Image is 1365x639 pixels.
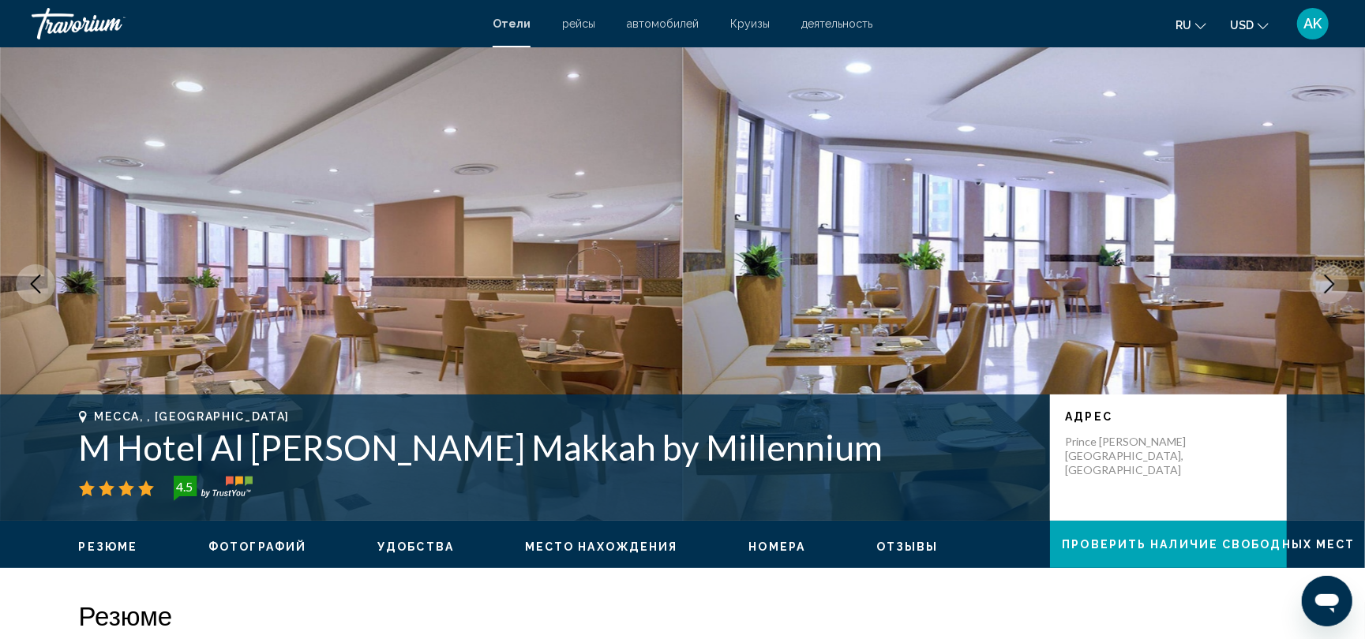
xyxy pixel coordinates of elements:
a: Travorium [32,8,477,39]
a: Отели [493,17,531,30]
button: Резюме [79,540,138,554]
button: Место нахождения [525,540,678,554]
div: 4.5 [169,477,201,496]
h2: Резюме [79,600,1287,631]
span: Mecca, , [GEOGRAPHIC_DATA] [95,410,291,423]
button: User Menu [1292,7,1333,40]
span: Отзывы [876,540,939,553]
a: рейсы [562,17,595,30]
p: Prince [PERSON_NAME][GEOGRAPHIC_DATA], [GEOGRAPHIC_DATA] [1066,435,1192,477]
button: Номера [749,540,806,554]
button: Previous image [16,264,55,304]
span: USD [1230,19,1254,32]
a: деятельность [801,17,872,30]
span: Резюме [79,540,138,553]
h1: M Hotel Al [PERSON_NAME] Makkah by Millennium [79,427,1034,468]
button: Отзывы [876,540,939,554]
button: Проверить наличие свободных мест [1050,521,1287,568]
span: ru [1176,19,1191,32]
span: Номера [749,540,806,553]
button: Удобства [377,540,454,554]
a: Круизы [730,17,770,30]
span: AK [1304,16,1322,32]
img: trustyou-badge-hor.svg [174,476,253,501]
button: Change language [1176,13,1206,36]
iframe: Кнопка запуска окна обмена сообщениями [1302,576,1352,626]
button: Change currency [1230,13,1269,36]
p: адрес [1066,410,1271,423]
span: Проверить наличие свободных мест [1063,539,1356,551]
span: Удобства [377,540,454,553]
a: автомобилей [627,17,699,30]
button: Фотографий [208,540,306,554]
span: Фотографий [208,540,306,553]
span: Место нахождения [525,540,678,553]
button: Next image [1310,264,1349,304]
